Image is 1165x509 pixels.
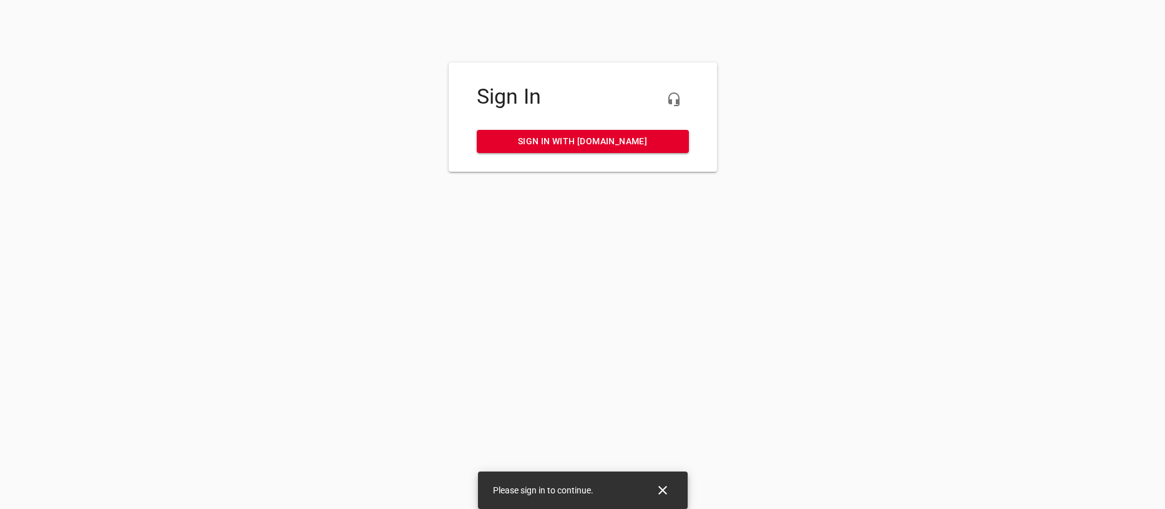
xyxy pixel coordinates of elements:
a: Sign in with [DOMAIN_NAME] [477,130,689,153]
h4: Sign In [477,84,689,109]
button: Live Chat [659,84,689,114]
button: Close [648,475,678,505]
span: Sign in with [DOMAIN_NAME] [487,134,679,149]
span: Please sign in to continue. [493,485,593,495]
